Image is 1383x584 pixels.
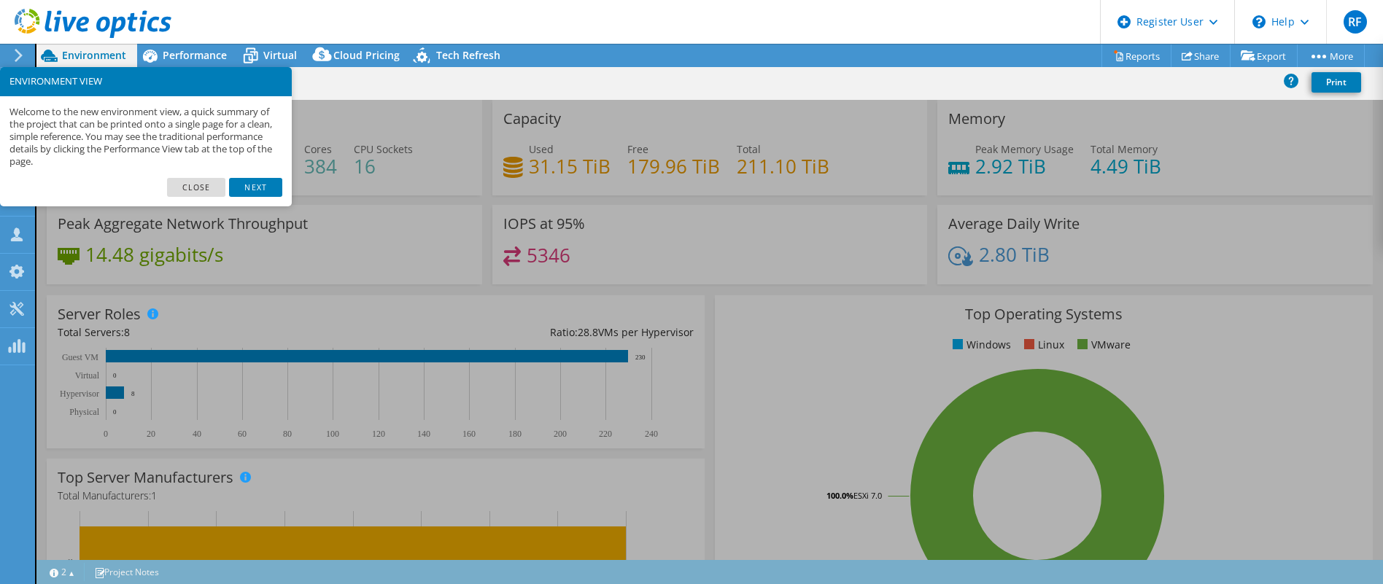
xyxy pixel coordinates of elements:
a: Project Notes [84,563,169,581]
p: Welcome to the new environment view, a quick summary of the project that can be printed onto a si... [9,106,282,168]
a: More [1297,44,1365,67]
a: Share [1171,44,1231,67]
a: Close [167,178,226,197]
a: 2 [39,563,85,581]
span: Tech Refresh [436,48,500,62]
span: Cloud Pricing [333,48,400,62]
span: Virtual [263,48,297,62]
a: Next [229,178,282,197]
svg: \n [1252,15,1266,28]
a: Print [1312,72,1361,93]
h3: ENVIRONMENT VIEW [9,77,282,86]
span: Environment [62,48,126,62]
a: Export [1230,44,1298,67]
a: Reports [1101,44,1171,67]
span: Performance [163,48,227,62]
span: RF [1344,10,1367,34]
